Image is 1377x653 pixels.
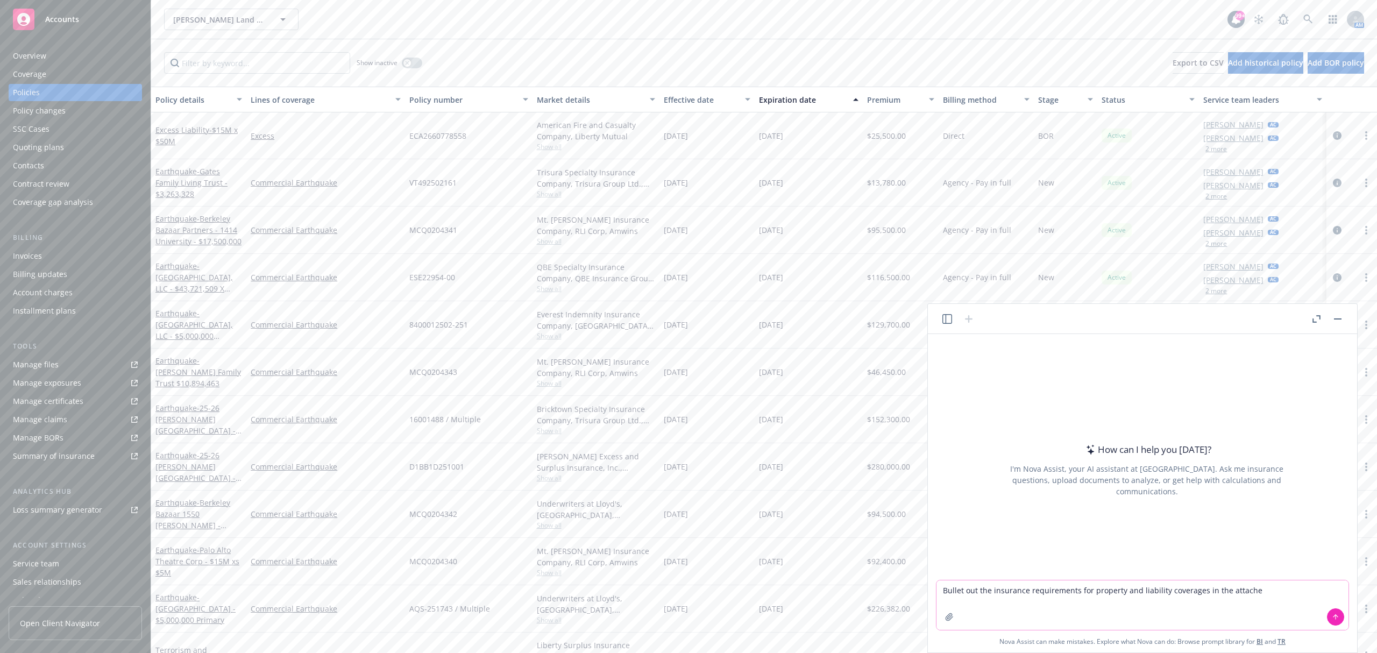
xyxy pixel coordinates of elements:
button: Stage [1034,87,1097,112]
div: Contacts [13,157,44,174]
span: Show all [537,189,655,198]
a: more [1360,555,1373,568]
span: [DATE] [664,508,688,520]
a: Commercial Earthquake [251,461,401,472]
span: ESE22954-00 [409,272,455,283]
div: Analytics hub [9,486,142,497]
div: QBE Specialty Insurance Company, QBE Insurance Group, Amwins [537,261,655,284]
span: $95,500.00 [867,224,906,236]
a: Earthquake [155,498,230,542]
a: Commercial Earthquake [251,414,401,425]
button: Premium [863,87,939,112]
div: Service team leaders [1203,94,1310,105]
a: Sales relationships [9,573,142,591]
a: Invoices [9,247,142,265]
a: Related accounts [9,592,142,609]
div: Mt. [PERSON_NAME] Insurance Company, RLI Corp, Amwins [537,545,655,568]
span: Agency - Pay in full [943,177,1011,188]
span: [DATE] [759,130,783,141]
div: 99+ [1235,11,1245,20]
button: Export to CSV [1173,52,1224,74]
span: $116,500.00 [867,272,910,283]
a: [PERSON_NAME] [1203,119,1264,130]
span: [DATE] [759,272,783,283]
a: more [1360,318,1373,331]
span: [DATE] [759,224,783,236]
span: Active [1106,131,1127,140]
span: New [1038,224,1054,236]
a: Billing updates [9,266,142,283]
a: Excess [251,130,401,141]
a: Manage certificates [9,393,142,410]
span: Direct [943,130,964,141]
div: Billing [9,232,142,243]
span: $280,000.00 [867,461,910,472]
a: Account charges [9,284,142,301]
span: [DATE] [664,272,688,283]
span: - Palo Alto Theatre Corp - $15M xs $5M [155,545,239,578]
span: Open Client Navigator [20,617,100,629]
div: Policy number [409,94,516,105]
span: [DATE] [759,366,783,378]
a: more [1360,508,1373,521]
span: [DATE] [664,461,688,472]
button: Billing method [939,87,1034,112]
div: Everest Indemnity Insurance Company, [GEOGRAPHIC_DATA], Amwins [537,309,655,331]
button: Policy details [151,87,246,112]
div: Manage BORs [13,429,63,446]
span: [DATE] [759,556,783,567]
span: MCQ0204343 [409,366,457,378]
span: [DATE] [759,603,783,614]
div: Loss summary generator [13,501,102,519]
span: Export to CSV [1173,58,1224,68]
a: Coverage [9,66,142,83]
a: TR [1277,637,1286,646]
span: [DATE] [664,177,688,188]
div: Manage certificates [13,393,83,410]
button: 2 more [1205,240,1227,247]
span: Show all [537,426,655,435]
button: Service team leaders [1199,87,1326,112]
span: Show all [537,331,655,340]
span: Nova Assist can make mistakes. Explore what Nova can do: Browse prompt library for and [999,630,1286,652]
a: Earthquake [155,403,236,447]
a: more [1360,413,1373,426]
div: Premium [867,94,923,105]
span: [DATE] [664,603,688,614]
div: Expiration date [759,94,847,105]
span: - 25-26 [PERSON_NAME][GEOGRAPHIC_DATA] - $10,000,000 Primary [155,450,242,494]
a: [PERSON_NAME] [1203,180,1264,191]
a: Report a Bug [1273,9,1294,30]
button: 2 more [1205,146,1227,152]
span: Show all [537,615,655,624]
div: Effective date [664,94,739,105]
div: Account settings [9,540,142,551]
div: Trisura Specialty Insurance Company, Trisura Group Ltd., Amwins [537,167,655,189]
span: Agency - Pay in full [943,224,1011,236]
button: [PERSON_NAME] Land Company [164,9,299,30]
span: - Berkeley Bazaar Partners - 1414 University - $17,500,000 [155,214,242,246]
div: Contract review [13,175,69,193]
div: Billing updates [13,266,67,283]
div: American Fire and Casualty Company, Liberty Mutual [537,119,655,142]
span: Active [1106,273,1127,282]
span: Show inactive [357,58,398,67]
a: Excess Liability [155,125,238,146]
a: circleInformation [1331,129,1344,142]
span: 8400012502-251 [409,319,468,330]
button: Market details [533,87,659,112]
div: Overview [13,47,46,65]
span: - [GEOGRAPHIC_DATA] - $5,000,000 Primary [155,592,236,625]
div: Related accounts [13,592,75,609]
a: Earthquake [155,308,233,352]
a: Commercial Earthquake [251,177,401,188]
a: Stop snowing [1248,9,1269,30]
a: more [1360,460,1373,473]
span: Show all [537,473,655,482]
div: Billing method [943,94,1018,105]
a: more [1360,224,1373,237]
a: Earthquake [155,356,241,388]
a: [PERSON_NAME] [1203,166,1264,178]
a: Earthquake [155,450,236,494]
div: Bricktown Specialty Insurance Company, Trisura Group Ltd., Amwins [537,403,655,426]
